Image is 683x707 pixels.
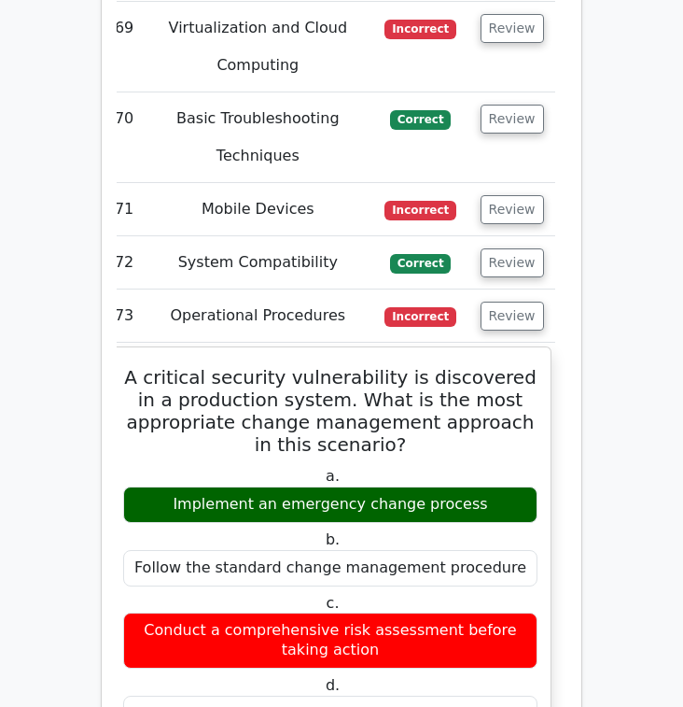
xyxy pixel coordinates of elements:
[326,467,340,485] span: a.
[481,302,544,331] button: Review
[143,92,372,183] td: Basic Troubleshooting Techniques
[105,183,143,236] td: 71
[326,676,340,694] span: d.
[481,248,544,277] button: Review
[143,290,372,343] td: Operational Procedures
[143,183,372,236] td: Mobile Devices
[143,2,372,92] td: Virtualization and Cloud Computing
[384,201,456,219] span: Incorrect
[390,110,451,129] span: Correct
[105,236,143,290] td: 72
[121,366,539,456] h5: A critical security vulnerability is discovered in a production system. What is the most appropri...
[143,236,372,290] td: System Compatibility
[481,195,544,224] button: Review
[105,2,143,92] td: 69
[481,14,544,43] button: Review
[481,105,544,134] button: Review
[105,92,143,183] td: 70
[390,254,451,273] span: Correct
[384,307,456,326] span: Incorrect
[123,487,537,523] div: Implement an emergency change process
[105,290,143,343] td: 73
[326,530,340,548] span: b.
[384,20,456,38] span: Incorrect
[123,613,537,669] div: Conduct a comprehensive risk assessment before taking action
[327,594,340,612] span: c.
[123,550,537,587] div: Follow the standard change management procedure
